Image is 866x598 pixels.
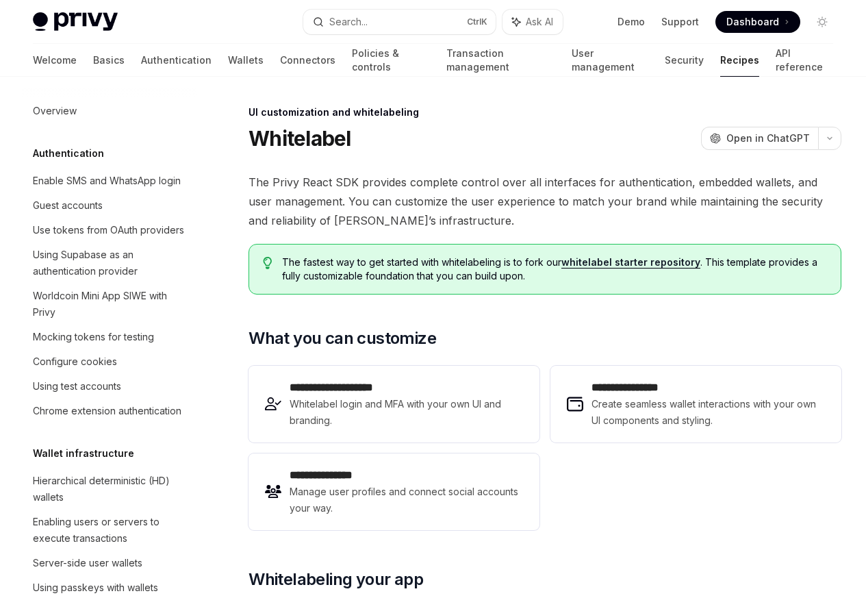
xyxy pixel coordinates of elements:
[701,127,818,150] button: Open in ChatGPT
[661,15,699,29] a: Support
[249,453,539,530] a: **** **** *****Manage user profiles and connect social accounts your way.
[33,353,117,370] div: Configure cookies
[329,14,368,30] div: Search...
[665,44,704,77] a: Security
[33,473,189,506] div: Hierarchical deterministic (HD) wallets
[22,242,197,284] a: Using Supabase as an authentication provider
[33,197,103,214] div: Guest accounts
[141,44,212,77] a: Authentication
[33,555,142,571] div: Server-side user wallets
[290,396,523,429] span: Whitelabel login and MFA with your own UI and branding.
[352,44,430,77] a: Policies & controls
[726,15,779,29] span: Dashboard
[561,256,700,269] a: whitelabel starter repository
[720,44,759,77] a: Recipes
[249,327,436,349] span: What you can customize
[726,132,810,145] span: Open in ChatGPT
[33,288,189,321] div: Worldcoin Mini App SIWE with Privy
[33,222,184,238] div: Use tokens from OAuth providers
[776,44,833,77] a: API reference
[22,193,197,218] a: Guest accounts
[22,325,197,349] a: Mocking tokens for testing
[33,403,181,419] div: Chrome extension authentication
[22,218,197,242] a: Use tokens from OAuth providers
[33,173,181,189] div: Enable SMS and WhatsApp login
[282,256,827,283] span: The fastest way to get started with whitelabeling is to fork our . This template provides a fully...
[249,173,841,230] span: The Privy React SDK provides complete control over all interfaces for authentication, embedded wa...
[591,396,825,429] span: Create seamless wallet interactions with your own UI components and styling.
[33,580,158,596] div: Using passkeys with wallets
[22,510,197,551] a: Enabling users or servers to execute transactions
[572,44,649,77] a: User management
[22,551,197,575] a: Server-side user wallets
[33,103,77,119] div: Overview
[33,514,189,547] div: Enabling users or servers to execute transactions
[33,378,121,395] div: Using test accounts
[33,247,189,279] div: Using Supabase as an authentication provider
[22,399,197,423] a: Chrome extension authentication
[550,366,841,443] a: **** **** **** *Create seamless wallet interactions with your own UI components and styling.
[502,10,563,34] button: Ask AI
[22,349,197,374] a: Configure cookies
[467,16,487,27] span: Ctrl K
[811,11,833,33] button: Toggle dark mode
[228,44,264,77] a: Wallets
[249,569,423,590] span: Whitelabeling your app
[33,12,118,32] img: light logo
[526,15,553,29] span: Ask AI
[446,44,555,77] a: Transaction management
[33,44,77,77] a: Welcome
[617,15,645,29] a: Demo
[33,329,154,345] div: Mocking tokens for testing
[22,169,197,193] a: Enable SMS and WhatsApp login
[715,11,800,33] a: Dashboard
[22,374,197,399] a: Using test accounts
[263,257,272,269] svg: Tip
[33,445,134,462] h5: Wallet infrastructure
[22,469,197,510] a: Hierarchical deterministic (HD) wallets
[303,10,496,34] button: Search...CtrlK
[280,44,335,77] a: Connectors
[249,126,351,151] h1: Whitelabel
[22,99,197,123] a: Overview
[249,105,841,119] div: UI customization and whitelabeling
[22,284,197,325] a: Worldcoin Mini App SIWE with Privy
[33,145,104,162] h5: Authentication
[93,44,125,77] a: Basics
[290,484,523,516] span: Manage user profiles and connect social accounts your way.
